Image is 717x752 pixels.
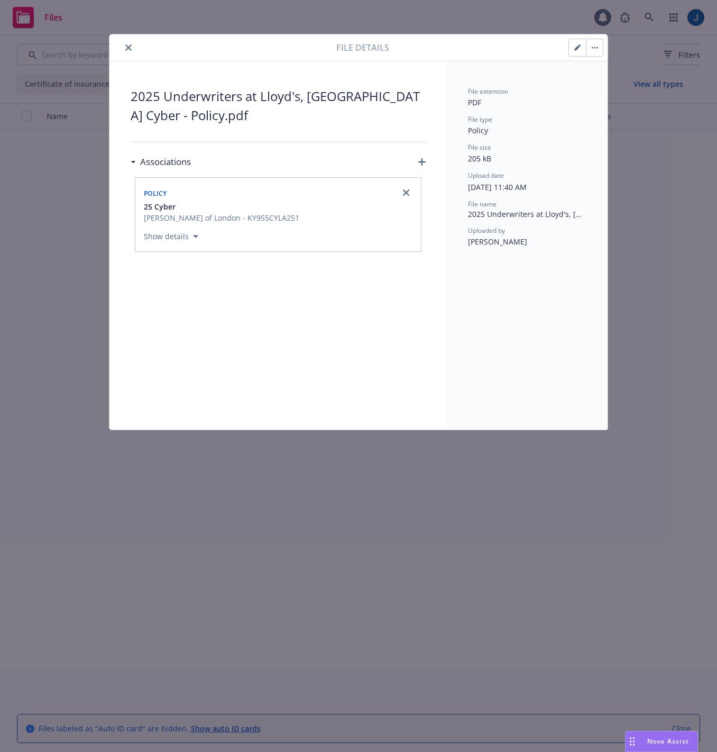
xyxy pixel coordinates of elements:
span: Uploaded by [468,226,505,235]
span: Policy [468,125,488,135]
span: 2025 Underwriters at Lloyd's, [GEOGRAPHIC_DATA] Cyber - Policy.pdf [468,209,586,220]
span: Upload date [468,171,504,180]
span: PDF [468,97,481,107]
span: [PERSON_NAME] of London - KY955CYLA251 [144,212,299,223]
h3: Associations [140,155,191,169]
span: [PERSON_NAME] [468,237,527,247]
button: Nova Assist [625,731,698,752]
span: File extension [468,87,508,96]
span: Nova Assist [647,737,689,746]
button: 25 Cyber [144,201,299,212]
span: File name [468,200,497,209]
span: File size [468,143,491,152]
span: [DATE] 11:40 AM [468,182,527,192]
span: File details [336,41,389,54]
span: 2025 Underwriters at Lloyd's, [GEOGRAPHIC_DATA] Cyber - Policy.pdf [131,87,426,125]
div: Drag to move [626,731,639,751]
span: 205 kB [468,153,491,164]
span: 25 Cyber [144,201,176,212]
button: close [122,41,135,54]
span: Policy [144,189,167,198]
div: Associations [131,155,191,169]
button: Show details [140,230,203,243]
a: close [400,186,412,199]
span: File type [468,115,492,124]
